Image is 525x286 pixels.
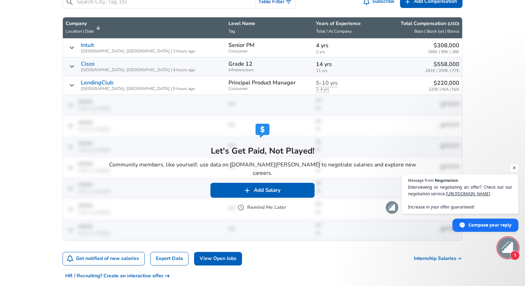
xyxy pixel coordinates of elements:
[65,272,169,280] span: HR / Recruiting? Create an interactive offer
[428,41,459,50] p: $308,000
[316,41,371,50] p: 4 yrs
[316,28,352,34] span: Total / At Company
[81,80,113,86] a: LendingClub
[401,20,459,27] p: Total Compensation
[510,251,520,260] span: 1
[210,183,315,197] button: Add Salary
[468,219,511,231] span: Compose your reply
[316,68,371,73] span: 11 yrs
[228,42,255,48] p: Senior PM
[81,87,195,91] span: [GEOGRAPHIC_DATA], [GEOGRAPHIC_DATA] | 5 hours ago
[316,60,371,68] p: 14 yrs
[228,49,310,54] span: Consumer
[81,68,195,72] span: [GEOGRAPHIC_DATA], [GEOGRAPHIC_DATA] | 4 hours ago
[408,178,434,182] span: Message from
[194,252,242,265] a: View Open Jobs
[316,50,371,54] span: 2 yrs
[408,184,512,210] span: Interviewing or negotiating an offer? Check out our negotiation service: Increase in your offer g...
[316,20,371,27] p: Years of Experience
[62,270,172,283] button: HR / Recruiting? Create an interactive offer
[63,252,144,265] button: Get notified of new salaries
[66,20,94,27] p: Company
[150,252,189,265] a: Export Data
[428,79,459,87] p: $220,000
[66,20,103,35] span: CompanyLocation | Date
[256,124,269,138] img: svg+xml;base64,PHN2ZyB4bWxucz0iaHR0cDovL3d3dy53My5vcmcvMjAwMC9zdmciIGZpbGw9IiMyNjhERUMiIHZpZXdCb3...
[425,68,459,73] span: 281K | 200K | 77K
[106,161,419,177] p: Community members, like yourself, use data on [DOMAIN_NAME][PERSON_NAME] to negotiate salaries an...
[316,79,338,87] span: years at company for this data point is hidden until there are more submissions. Submit your sala...
[62,17,462,241] table: Salary Submissions
[228,28,235,34] span: Tag
[228,68,310,72] span: Infrastructure
[425,60,459,68] p: $558,000
[448,21,459,27] button: (USD)
[66,28,94,34] span: Location | Date
[414,255,463,262] a: Internship Salaries
[498,237,518,258] div: Open chat
[81,61,94,67] a: Cisco
[81,49,195,54] span: [GEOGRAPHIC_DATA], [GEOGRAPHIC_DATA] | 3 hours ago
[228,80,295,86] p: Principal Product Manager
[316,87,329,92] span: years of experience for this data point is hidden until there are more submissions. Submit your s...
[106,145,419,156] h5: Let's Get Paid, Not Played!
[228,61,252,67] p: Grade 12
[228,87,310,91] span: Consumer
[239,203,286,212] button: Remind Me Later
[428,87,459,92] span: 220K | N/A | N/A
[377,20,459,35] span: Total Compensation (USD) Base | Stock (yr) | Bonus
[414,28,459,34] span: Base | Stock (yr) | Bonus
[428,50,459,54] span: 185K | 95K | 28K
[81,42,94,48] a: Intuit
[228,20,310,27] p: Level Name
[435,178,458,182] span: Negotiation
